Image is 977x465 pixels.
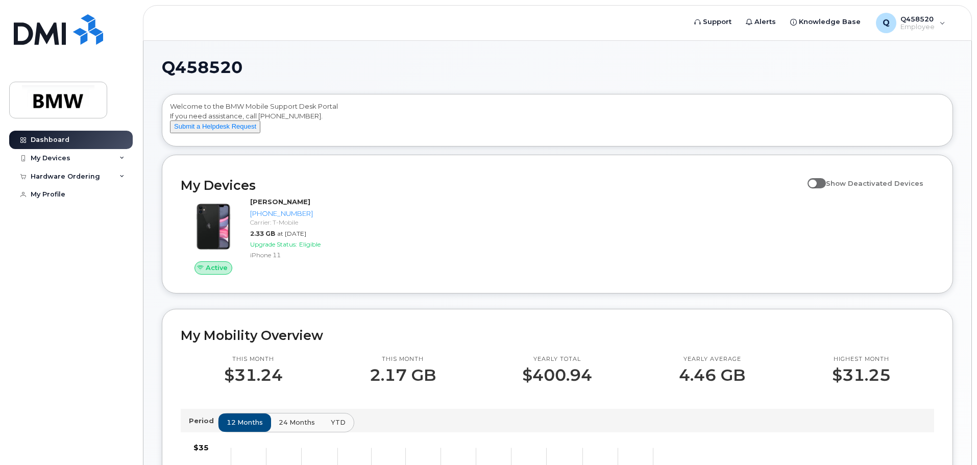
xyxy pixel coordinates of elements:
[189,202,238,251] img: iPhone_11.jpg
[250,251,356,259] div: iPhone 11
[181,178,802,193] h2: My Devices
[679,355,745,363] p: Yearly average
[189,416,218,426] p: Period
[522,366,592,384] p: $400.94
[170,122,260,130] a: Submit a Helpdesk Request
[224,355,283,363] p: This month
[299,240,321,248] span: Eligible
[170,102,945,142] div: Welcome to the BMW Mobile Support Desk Portal If you need assistance, call [PHONE_NUMBER].
[370,355,436,363] p: This month
[181,197,360,275] a: Active[PERSON_NAME][PHONE_NUMBER]Carrier: T-Mobile2.33 GBat [DATE]Upgrade Status:EligibleiPhone 11
[224,366,283,384] p: $31.24
[279,418,315,427] span: 24 months
[250,198,310,206] strong: [PERSON_NAME]
[832,366,891,384] p: $31.25
[522,355,592,363] p: Yearly total
[162,60,242,75] span: Q458520
[250,240,297,248] span: Upgrade Status:
[250,218,356,227] div: Carrier: T-Mobile
[250,230,275,237] span: 2.33 GB
[808,174,816,182] input: Show Deactivated Devices
[826,179,923,187] span: Show Deactivated Devices
[170,120,260,133] button: Submit a Helpdesk Request
[679,366,745,384] p: 4.46 GB
[181,328,934,343] h2: My Mobility Overview
[331,418,346,427] span: YTD
[370,366,436,384] p: 2.17 GB
[250,209,356,218] div: [PHONE_NUMBER]
[193,443,209,452] tspan: $35
[206,263,228,273] span: Active
[277,230,306,237] span: at [DATE]
[832,355,891,363] p: Highest month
